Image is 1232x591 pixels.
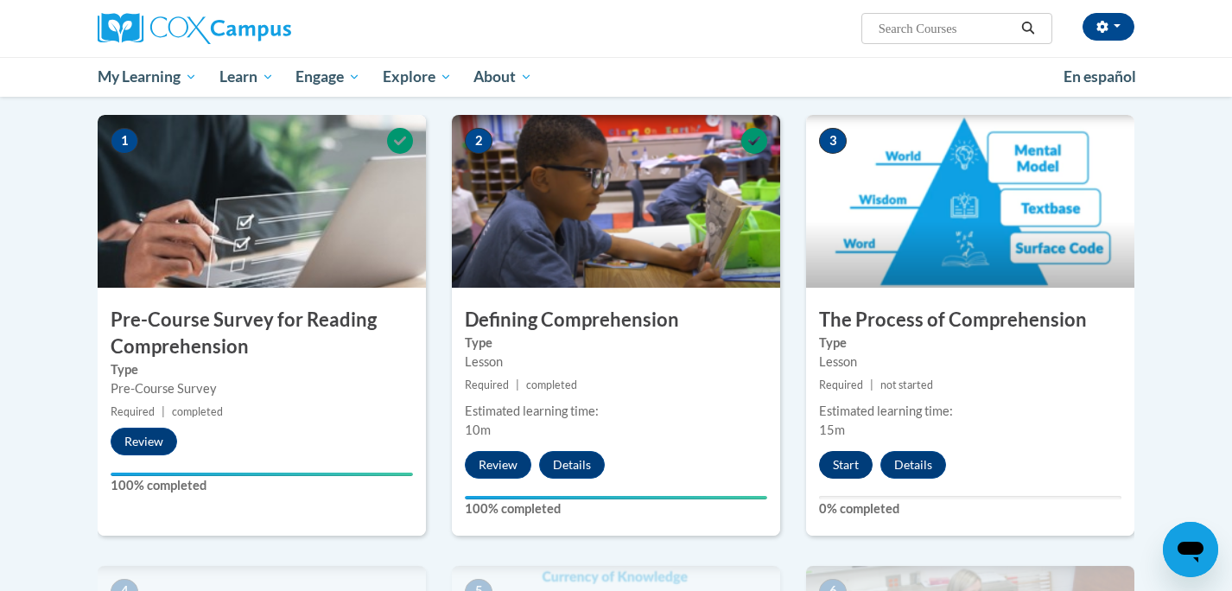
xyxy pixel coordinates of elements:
[465,402,767,421] div: Estimated learning time:
[465,334,767,353] label: Type
[1083,13,1134,41] button: Account Settings
[880,451,946,479] button: Details
[111,473,413,476] div: Your progress
[98,307,426,360] h3: Pre-Course Survey for Reading Comprehension
[465,499,767,518] label: 100% completed
[819,378,863,391] span: Required
[806,307,1134,334] h3: The Process of Comprehension
[219,67,274,87] span: Learn
[86,57,208,97] a: My Learning
[473,67,532,87] span: About
[98,13,291,44] img: Cox Campus
[98,115,426,288] img: Course Image
[819,423,845,437] span: 15m
[465,496,767,499] div: Your progress
[1163,522,1218,577] iframe: Button to launch messaging window
[383,67,452,87] span: Explore
[463,57,544,97] a: About
[465,451,531,479] button: Review
[819,402,1121,421] div: Estimated learning time:
[372,57,463,97] a: Explore
[452,115,780,288] img: Course Image
[111,405,155,418] span: Required
[162,405,165,418] span: |
[295,67,360,87] span: Engage
[111,476,413,495] label: 100% completed
[284,57,372,97] a: Engage
[72,57,1160,97] div: Main menu
[465,353,767,372] div: Lesson
[452,307,780,334] h3: Defining Comprehension
[465,128,492,154] span: 2
[465,378,509,391] span: Required
[98,67,197,87] span: My Learning
[819,128,847,154] span: 3
[526,378,577,391] span: completed
[1052,59,1147,95] a: En español
[465,423,491,437] span: 10m
[539,451,605,479] button: Details
[111,128,138,154] span: 1
[877,18,1015,39] input: Search Courses
[1064,67,1136,86] span: En español
[98,13,426,44] a: Cox Campus
[819,334,1121,353] label: Type
[208,57,285,97] a: Learn
[111,379,413,398] div: Pre-Course Survey
[1015,18,1041,39] button: Search
[870,378,873,391] span: |
[111,428,177,455] button: Review
[172,405,223,418] span: completed
[880,378,933,391] span: not started
[806,115,1134,288] img: Course Image
[819,451,873,479] button: Start
[111,360,413,379] label: Type
[819,499,1121,518] label: 0% completed
[516,378,519,391] span: |
[819,353,1121,372] div: Lesson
